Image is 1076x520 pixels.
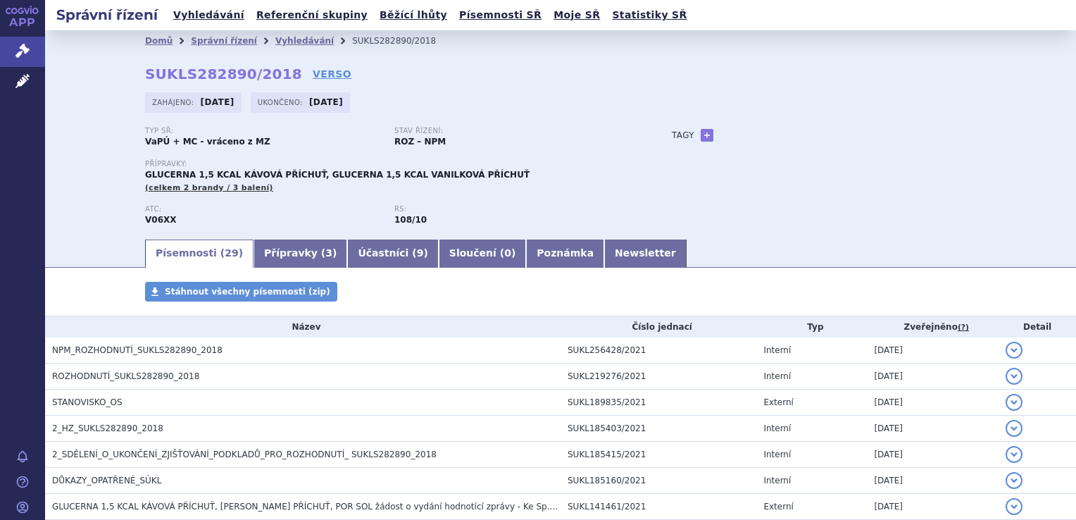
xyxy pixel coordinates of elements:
[145,160,644,168] p: Přípravky:
[145,240,254,268] a: Písemnosti (29)
[504,247,511,259] span: 0
[145,205,380,213] p: ATC:
[145,170,530,180] span: GLUCERNA 1,5 KCAL KÁVOVÁ PŘÍCHUŤ, GLUCERNA 1,5 KCAL VANILKOVÁ PŘÍCHUŤ
[417,247,424,259] span: 9
[1006,472,1022,489] button: detail
[455,6,546,25] a: Písemnosti SŘ
[191,36,257,46] a: Správní řízení
[145,282,337,302] a: Stáhnout všechny písemnosti (zip)
[347,240,438,268] a: Účastníci (9)
[549,6,604,25] a: Moje SŘ
[763,423,791,433] span: Interní
[52,502,651,512] span: GLUCERNA 1,5 KCAL KÁVOVÁ PŘÍCHUŤ, VANILKOVÁ PŘÍCHUŤ, POR SOL žádost o vydání hodnotící zprávy - K...
[145,183,273,192] span: (celkem 2 brandy / 3 balení)
[1006,498,1022,515] button: detail
[561,442,756,468] td: SUKL185415/2021
[867,316,999,338] th: Zveřejněno
[867,416,999,442] td: [DATE]
[763,345,791,355] span: Interní
[867,442,999,468] td: [DATE]
[45,5,169,25] h2: Správní řízení
[958,323,969,333] abbr: (?)
[52,476,161,485] span: DŮKAZY_OPATŘENÉ_SÚKL
[763,476,791,485] span: Interní
[867,494,999,520] td: [DATE]
[52,423,163,433] span: 2_HZ_SUKLS282890_2018
[561,364,756,390] td: SUKL219276/2021
[254,240,347,268] a: Přípravky (3)
[1006,394,1022,411] button: detail
[225,247,238,259] span: 29
[1006,342,1022,359] button: detail
[561,316,756,338] th: Číslo jednací
[561,338,756,364] td: SUKL256428/2021
[608,6,691,25] a: Statistiky SŘ
[867,468,999,494] td: [DATE]
[45,316,561,338] th: Název
[867,364,999,390] td: [DATE]
[145,36,173,46] a: Domů
[604,240,687,268] a: Newsletter
[756,316,867,338] th: Typ
[201,97,234,107] strong: [DATE]
[394,215,427,225] strong: polymerní výživa speciální - diabetická
[867,338,999,364] td: [DATE]
[561,494,756,520] td: SUKL141461/2021
[145,215,177,225] strong: POTRAVINY PRO ZVLÁŠTNÍ LÉKAŘSKÉ ÚČELY (PZLÚ) (ČESKÁ ATC SKUPINA)
[52,345,223,355] span: NPM_ROZHODNUTÍ_SUKLS282890_2018
[394,137,446,147] strong: ROZ – NPM
[394,205,630,213] p: RS:
[1006,446,1022,463] button: detail
[309,97,343,107] strong: [DATE]
[1006,368,1022,385] button: detail
[439,240,526,268] a: Sloučení (0)
[701,129,713,142] a: +
[145,137,270,147] strong: VaPÚ + MC - vráceno z MZ
[763,450,791,459] span: Interní
[52,371,199,381] span: ROZHODNUTÍ_SUKLS282890_2018
[763,502,793,512] span: Externí
[275,36,334,46] a: Vyhledávání
[394,127,630,135] p: Stav řízení:
[313,67,351,81] a: VERSO
[165,287,330,297] span: Stáhnout všechny písemnosti (zip)
[561,390,756,416] td: SUKL189835/2021
[561,416,756,442] td: SUKL185403/2021
[999,316,1076,338] th: Detail
[526,240,604,268] a: Poznámka
[867,390,999,416] td: [DATE]
[169,6,249,25] a: Vyhledávání
[152,97,196,108] span: Zahájeno:
[52,450,437,459] span: 2_SDĚLENÍ_O_UKONČENÍ_ZJIŠŤOVÁNÍ_PODKLADŮ_PRO_ROZHODNUTÍ_ SUKLS282890_2018
[763,397,793,407] span: Externí
[1006,420,1022,437] button: detail
[145,127,380,135] p: Typ SŘ:
[252,6,372,25] a: Referenční skupiny
[325,247,332,259] span: 3
[352,30,454,51] li: SUKLS282890/2018
[672,127,694,144] h3: Tagy
[258,97,306,108] span: Ukončeno:
[145,66,302,82] strong: SUKLS282890/2018
[375,6,451,25] a: Běžící lhůty
[763,371,791,381] span: Interní
[561,468,756,494] td: SUKL185160/2021
[52,397,123,407] span: STANOVISKO_OS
